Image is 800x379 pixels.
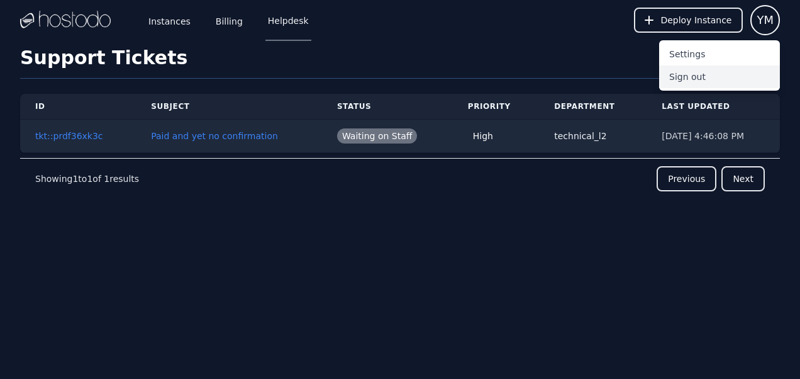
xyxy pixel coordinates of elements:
[468,128,498,144] span: High
[337,128,418,144] span: Waiting on Staff
[20,47,187,69] h1: Support Tickets
[634,8,743,33] button: Deploy Instance
[660,14,731,26] span: Deploy Instance
[87,174,92,184] span: 1
[659,43,780,65] button: Settings
[453,94,539,120] th: Priority
[750,5,780,35] button: User menu
[20,158,780,199] nav: Pagination
[20,11,111,30] img: Logo
[20,94,136,120] th: ID
[647,94,780,120] th: Last Updated
[757,11,774,29] span: YM
[136,94,322,120] th: Subject
[151,131,278,141] a: Paid and yet no confirmation
[35,131,103,141] a: tkt::prdf36xk3c
[659,65,780,88] button: Sign out
[322,94,453,120] th: Status
[657,166,716,191] button: Previous
[662,130,765,142] div: [DATE] 4:46:08 PM
[35,173,139,185] p: Showing to of results
[72,174,78,184] span: 1
[104,174,109,184] span: 1
[539,94,647,120] th: Department
[721,166,765,191] button: Next
[554,130,631,142] div: technical_l2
